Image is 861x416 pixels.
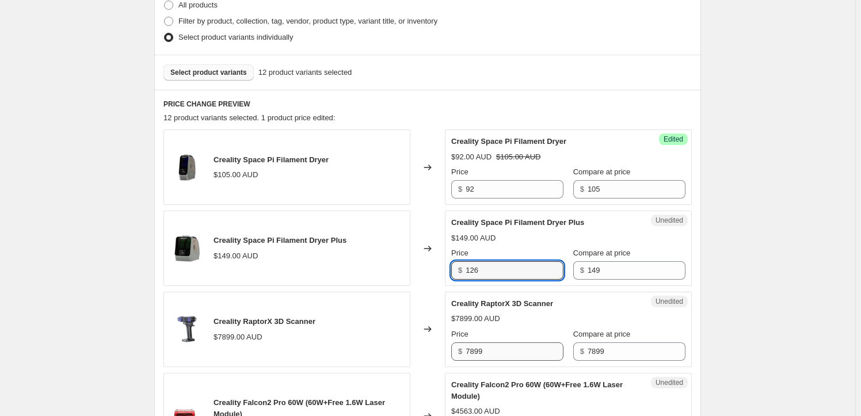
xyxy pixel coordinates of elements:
[170,68,247,77] span: Select product variants
[451,299,553,308] span: Creality RaptorX 3D Scanner
[178,33,293,41] span: Select product variants individually
[451,167,468,176] span: Price
[451,313,500,325] div: $7899.00 AUD
[163,64,254,81] button: Select product variants
[573,249,631,257] span: Compare at price
[451,151,492,163] div: $92.00 AUD
[656,378,683,387] span: Unedited
[163,113,335,122] span: 12 product variants selected. 1 product price edited:
[458,266,462,274] span: $
[451,249,468,257] span: Price
[214,236,346,245] span: Creality Space Pi Filament Dryer Plus
[214,250,258,262] div: $149.00 AUD
[573,167,631,176] span: Compare at price
[170,150,204,185] img: Space_Pi_Filament_Dryer_1_80x.png
[580,185,584,193] span: $
[214,169,258,181] div: $105.00 AUD
[451,232,496,244] div: $149.00 AUD
[451,218,584,227] span: Creality Space Pi Filament Dryer Plus
[573,330,631,338] span: Compare at price
[496,151,540,163] strike: $105.00 AUD
[451,380,623,400] span: Creality Falcon2 Pro 60W (60W+Free 1.6W Laser Module)
[214,155,329,164] span: Creality Space Pi Filament Dryer
[656,216,683,225] span: Unedited
[656,297,683,306] span: Unedited
[664,135,683,144] span: Edited
[458,347,462,356] span: $
[178,1,218,9] span: All products
[170,312,204,346] img: CR-Scan_RaptorX_1_80x.png
[170,231,204,266] img: Space_Pi_Filament_Dryer_Plus_1_80x.png
[458,185,462,193] span: $
[451,137,566,146] span: Creality Space Pi Filament Dryer
[214,331,262,343] div: $7899.00 AUD
[163,100,692,109] h6: PRICE CHANGE PREVIEW
[214,317,315,326] span: Creality RaptorX 3D Scanner
[451,330,468,338] span: Price
[580,347,584,356] span: $
[258,67,352,78] span: 12 product variants selected
[580,266,584,274] span: $
[178,17,437,25] span: Filter by product, collection, tag, vendor, product type, variant title, or inventory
